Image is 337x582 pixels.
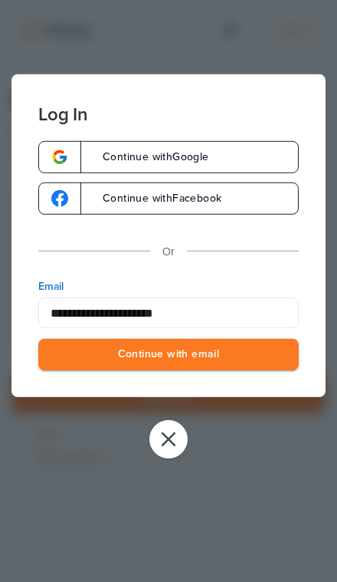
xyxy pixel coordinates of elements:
[38,141,299,173] a: google-logoContinue withGoogle
[162,242,175,261] p: Or
[87,152,209,163] span: Continue with Google
[38,298,299,328] input: Email Address
[149,420,188,459] button: Close
[51,190,68,207] img: google-logo
[38,74,299,125] h3: Log In
[38,279,299,294] label: Email
[38,182,299,215] a: google-logoContinue withFacebook
[87,193,221,204] span: Continue with Facebook
[38,339,299,370] button: Continue with email
[51,149,68,166] img: google-logo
